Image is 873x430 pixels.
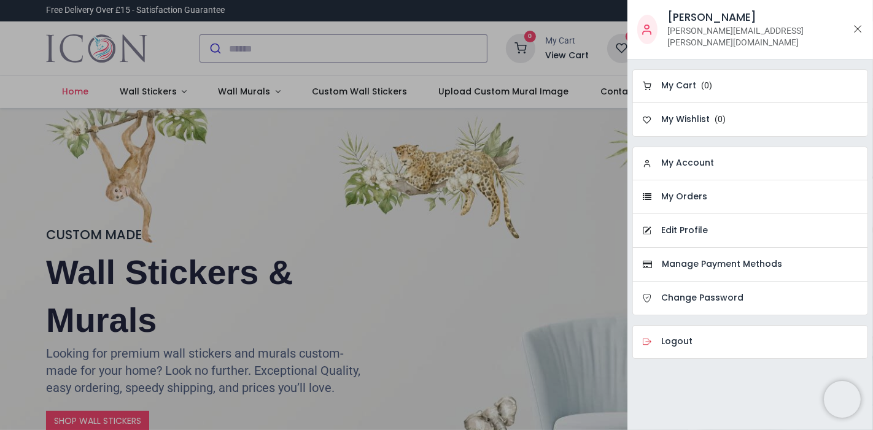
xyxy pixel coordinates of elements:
a: My Wishlist (0) [632,103,868,137]
span: ( ) [715,113,726,126]
button: Close [852,21,863,37]
a: Change Password [632,282,868,315]
iframe: Brevo live chat [824,381,861,418]
h6: My Orders [661,191,707,203]
span: 0 [704,80,709,90]
h5: [PERSON_NAME] [667,10,852,25]
a: My Cart (0) [632,69,868,103]
a: Manage Payment Methods [632,248,868,282]
span: ( ) [701,80,712,92]
a: Logout [632,325,868,359]
h6: My Account [661,157,714,169]
a: Edit Profile [632,214,868,248]
h6: My Wishlist [661,113,710,126]
h6: Change Password [661,292,743,304]
h6: My Cart [661,80,696,92]
h6: Edit Profile [661,225,708,237]
h6: Logout [661,336,693,348]
span: 0 [718,114,723,124]
span: [PERSON_NAME][EMAIL_ADDRESS][PERSON_NAME][DOMAIN_NAME] [667,26,804,48]
a: My Orders [632,180,868,214]
h6: Manage Payment Methods [662,258,782,271]
a: My Account [632,147,868,180]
